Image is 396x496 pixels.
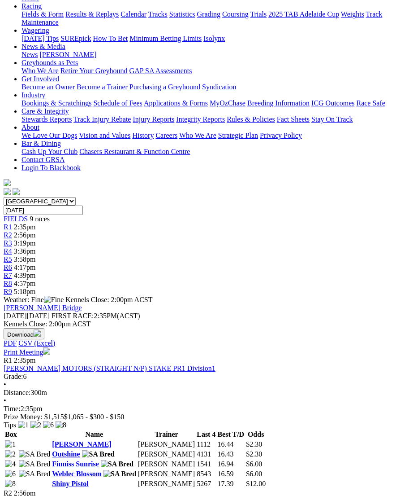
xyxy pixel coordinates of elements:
a: Fact Sheets [277,115,310,123]
a: CSV (Excel) [18,339,55,347]
span: $1,065 - $300 - $150 [64,413,125,421]
th: Trainer [138,430,195,439]
img: Fine [44,296,64,304]
td: 16.94 [217,460,245,469]
a: About [22,123,39,131]
a: PDF [4,339,17,347]
th: Best T/D [217,430,245,439]
a: SUREpick [60,35,91,42]
td: [PERSON_NAME] [138,460,195,469]
img: 6 [5,470,16,478]
img: 1 [5,440,16,448]
a: Purchasing a Greyhound [129,83,200,91]
span: 2:35pm [14,223,36,231]
a: How To Bet [93,35,128,42]
a: Coursing [222,10,249,18]
span: 5:18pm [14,288,36,295]
span: $2.30 [246,440,262,448]
a: Strategic Plan [218,132,258,139]
img: SA Bred [19,450,51,458]
a: Weblec Blossom [52,470,102,478]
span: R8 [4,280,12,287]
td: 16.44 [217,440,245,449]
a: Syndication [202,83,236,91]
span: $6.00 [246,470,262,478]
div: Care & Integrity [22,115,392,123]
span: 3:36pm [14,247,36,255]
span: R6 [4,263,12,271]
img: download.svg [34,329,41,337]
span: Grade: [4,373,23,380]
th: Last 4 [196,430,216,439]
span: • [4,381,6,388]
div: Get Involved [22,83,392,91]
td: 16.43 [217,450,245,459]
span: FIRST RACE: [52,312,94,320]
a: [PERSON_NAME] [39,51,96,58]
a: Retire Your Greyhound [60,67,128,75]
a: Calendar [121,10,146,18]
a: Schedule of Fees [93,99,142,107]
a: Privacy Policy [260,132,302,139]
td: 1112 [196,440,216,449]
a: Finniss Sunrise [52,460,99,468]
th: Odds [245,430,266,439]
a: Stewards Reports [22,115,72,123]
input: Select date [4,206,83,215]
a: R7 [4,272,12,279]
div: Kennels Close: 2:00pm ACST [4,320,392,328]
img: 8 [5,480,16,488]
span: $2.30 [246,450,262,458]
a: Contact GRSA [22,156,65,163]
a: History [132,132,154,139]
a: Care & Integrity [22,107,69,115]
a: News & Media [22,43,65,50]
a: R5 [4,255,12,263]
a: Cash Up Your Club [22,148,77,155]
a: [PERSON_NAME] [52,440,111,448]
a: Trials [250,10,267,18]
a: R4 [4,247,12,255]
div: Industry [22,99,392,107]
a: Isolynx [203,35,225,42]
span: Tips [4,421,16,429]
img: 2 [5,450,16,458]
span: [DATE] [4,312,50,320]
a: Statistics [169,10,195,18]
td: 4131 [196,450,216,459]
span: [DATE] [4,312,27,320]
a: Track Maintenance [22,10,382,26]
img: 6 [43,421,54,429]
a: Racing [22,2,42,10]
span: Distance: [4,389,30,396]
span: • [4,397,6,404]
a: We Love Our Dogs [22,132,77,139]
a: Bar & Dining [22,140,61,147]
a: Greyhounds as Pets [22,59,78,66]
a: Shiny Pistol [52,480,88,487]
a: Grading [197,10,220,18]
td: [PERSON_NAME] [138,470,195,478]
a: Wagering [22,26,49,34]
a: Who We Are [22,67,59,75]
div: 300m [4,389,392,397]
div: 2:35pm [4,405,392,413]
a: Breeding Information [247,99,310,107]
img: logo-grsa-white.png [4,179,11,186]
img: facebook.svg [4,188,11,195]
a: Weights [341,10,364,18]
a: Outshine [52,450,80,458]
a: Chasers Restaurant & Function Centre [79,148,190,155]
span: 4:39pm [14,272,36,279]
span: 2:35pm [14,356,36,364]
a: Track Injury Rebate [73,115,131,123]
a: R2 [4,231,12,239]
span: R9 [4,288,12,295]
a: Stay On Track [311,115,353,123]
a: Print Meeting [4,348,50,356]
div: News & Media [22,51,392,59]
a: [PERSON_NAME] MOTORS (STRAIGHT N/P) STAKE PR1 Division1 [4,364,215,372]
